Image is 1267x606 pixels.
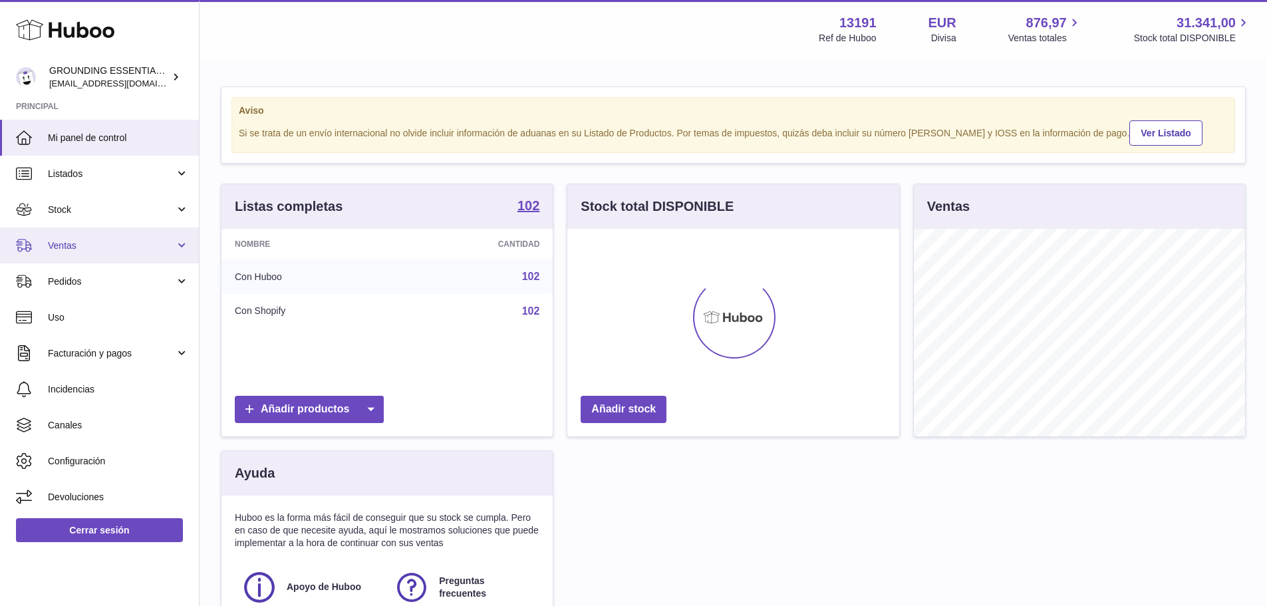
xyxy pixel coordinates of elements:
[239,104,1228,117] strong: Aviso
[48,239,175,252] span: Ventas
[287,581,361,593] span: Apoyo de Huboo
[221,294,398,329] td: Con Shopify
[48,347,175,360] span: Facturación y pagos
[819,32,876,45] div: Ref de Huboo
[48,419,189,432] span: Canales
[241,569,380,605] a: Apoyo de Huboo
[49,78,196,88] span: [EMAIL_ADDRESS][DOMAIN_NAME]
[235,512,539,549] p: Huboo es la forma más fácil de conseguir que su stock se cumpla. Pero en caso de que necesite ayu...
[48,204,175,216] span: Stock
[517,199,539,212] strong: 102
[928,14,956,32] strong: EUR
[16,67,36,87] img: internalAdmin-13191@internal.huboo.com
[1129,120,1202,146] a: Ver Listado
[931,32,956,45] div: Divisa
[235,396,384,423] a: Añadir productos
[581,198,734,216] h3: Stock total DISPONIBLE
[517,199,539,215] a: 102
[522,271,540,282] a: 102
[49,65,169,90] div: GROUNDING ESSENTIALS INTERNATIONAL SLU
[235,464,275,482] h3: Ayuda
[1026,14,1067,32] span: 876,97
[16,518,183,542] a: Cerrar sesión
[927,198,970,216] h3: Ventas
[839,14,877,32] strong: 13191
[48,455,189,468] span: Configuración
[394,569,533,605] a: Preguntas frecuentes
[1134,14,1251,45] a: 31.341,00 Stock total DISPONIBLE
[221,259,398,294] td: Con Huboo
[235,198,343,216] h3: Listas completas
[1008,32,1082,45] span: Ventas totales
[522,305,540,317] a: 102
[439,575,531,600] span: Preguntas frecuentes
[221,229,398,259] th: Nombre
[581,396,666,423] a: Añadir stock
[48,491,189,504] span: Devoluciones
[1177,14,1236,32] span: 31.341,00
[48,383,189,396] span: Incidencias
[48,132,189,144] span: Mi panel de control
[48,168,175,180] span: Listados
[1008,14,1082,45] a: 876,97 Ventas totales
[48,275,175,288] span: Pedidos
[398,229,553,259] th: Cantidad
[1134,32,1251,45] span: Stock total DISPONIBLE
[48,311,189,324] span: Uso
[239,118,1228,146] div: Si se trata de un envío internacional no olvide incluir información de aduanas en su Listado de P...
